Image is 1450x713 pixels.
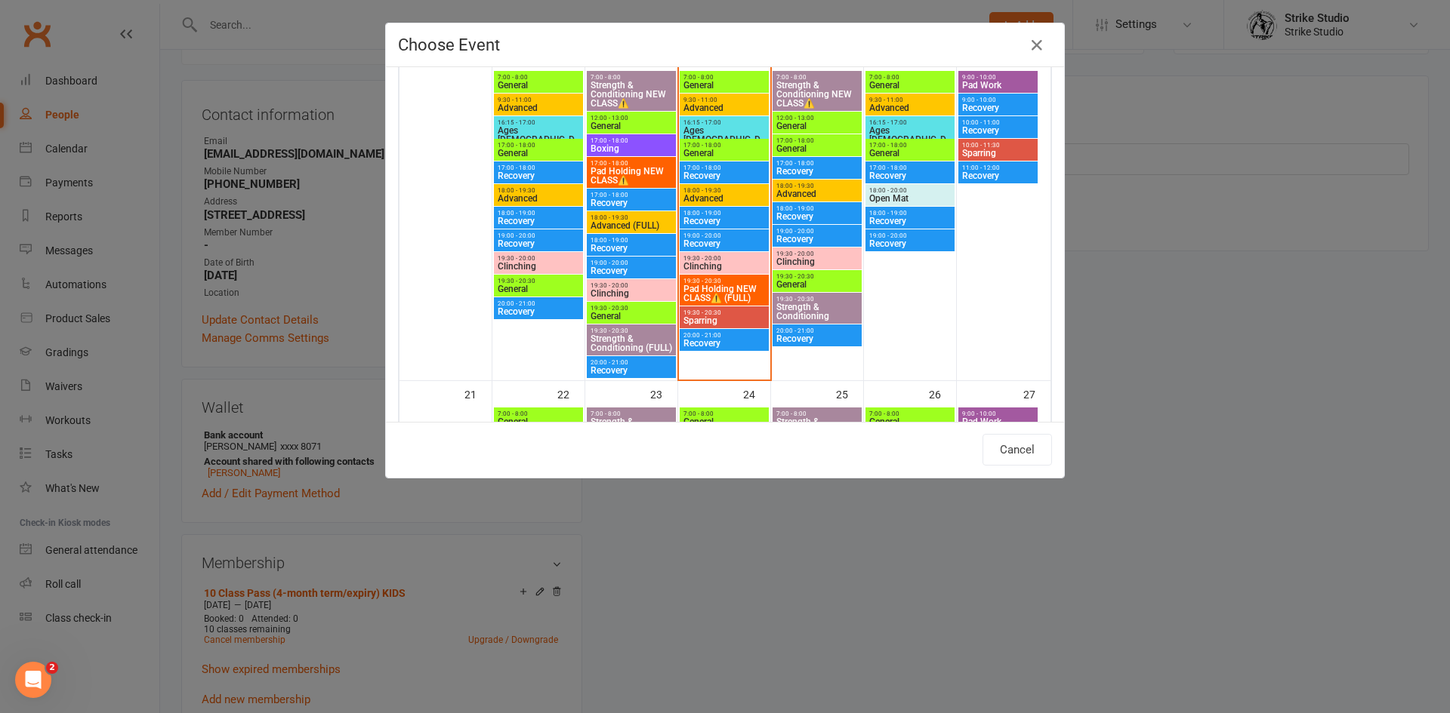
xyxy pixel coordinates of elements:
[868,410,952,417] span: 7:00 - 8:00
[497,278,580,284] span: 19:30 - 20:30
[683,262,766,271] span: Clinching
[497,149,580,158] span: General
[776,334,859,343] span: Recovery
[868,119,952,126] span: 16:15 - 17:00
[961,171,1035,180] span: Recovery
[590,359,673,366] span: 20:00 - 21:00
[557,381,585,406] div: 22
[590,144,673,153] span: Boxing
[868,210,952,217] span: 18:00 - 19:00
[683,171,766,180] span: Recovery
[776,137,859,144] span: 17:00 - 18:00
[590,289,673,298] span: Clinching
[590,74,673,81] span: 7:00 - 8:00
[776,205,859,212] span: 18:00 - 19:00
[868,149,952,158] span: General
[868,239,952,248] span: Recovery
[590,81,673,108] span: Strength & Conditioning NEW CLASS⚠️
[836,381,863,406] div: 25
[961,119,1035,126] span: 10:00 - 11:00
[497,142,580,149] span: 17:00 - 18:00
[590,137,673,144] span: 17:00 - 18:00
[590,334,673,352] span: Strength & Conditioning (FULL)
[776,74,859,81] span: 7:00 - 8:00
[683,210,766,217] span: 18:00 - 19:00
[590,198,673,207] span: Recovery
[929,381,956,406] div: 26
[497,126,580,153] span: Ages [DEMOGRAPHIC_DATA]
[497,232,580,239] span: 19:00 - 20:00
[776,160,859,167] span: 17:00 - 18:00
[868,417,952,426] span: General
[776,212,859,221] span: Recovery
[868,232,952,239] span: 19:00 - 20:00
[683,194,766,203] span: Advanced
[776,115,859,121] span: 12:00 - 13:00
[868,126,952,153] span: Ages [DEMOGRAPHIC_DATA]
[15,662,51,698] iframe: Intercom live chat
[590,115,673,121] span: 12:00 - 13:00
[590,305,673,312] span: 19:30 - 20:30
[961,126,1035,135] span: Recovery
[497,119,580,126] span: 16:15 - 17:00
[776,280,859,289] span: General
[497,410,580,417] span: 7:00 - 8:00
[497,284,580,293] span: General
[683,164,766,171] span: 17:00 - 18:00
[497,255,580,262] span: 19:30 - 20:00
[497,81,580,90] span: General
[398,35,1052,54] h4: Choose Event
[497,217,580,226] span: Recovery
[650,381,677,406] div: 23
[590,192,673,198] span: 17:00 - 18:00
[590,244,673,253] span: Recovery
[683,74,766,81] span: 7:00 - 8:00
[590,214,673,221] span: 18:00 - 19:30
[776,235,859,244] span: Recovery
[1023,381,1050,406] div: 27
[776,257,859,266] span: Clinching
[776,303,859,321] span: Strength & Conditioning
[961,103,1035,112] span: Recovery
[464,381,492,406] div: 21
[961,410,1035,417] span: 9:00 - 10:00
[590,221,673,230] span: Advanced (FULL)
[46,662,58,674] span: 2
[683,126,766,153] span: Ages [DEMOGRAPHIC_DATA]
[497,187,580,194] span: 18:00 - 19:30
[590,237,673,244] span: 18:00 - 19:00
[497,300,580,307] span: 20:00 - 21:00
[683,332,766,339] span: 20:00 - 21:00
[868,142,952,149] span: 17:00 - 18:00
[961,149,1035,158] span: Sparring
[868,194,952,203] span: Open Mat
[683,316,766,325] span: Sparring
[683,417,766,426] span: General
[497,307,580,316] span: Recovery
[868,97,952,103] span: 9:30 - 11:00
[683,278,766,284] span: 19:30 - 20:30
[590,410,673,417] span: 7:00 - 8:00
[961,417,1035,426] span: Pad Work
[776,327,859,334] span: 20:00 - 21:00
[497,239,580,248] span: Recovery
[590,327,673,334] span: 19:30 - 20:30
[497,210,580,217] span: 18:00 - 19:00
[497,103,580,112] span: Advanced
[683,103,766,112] span: Advanced
[776,250,859,257] span: 19:30 - 20:00
[961,142,1035,149] span: 10:00 - 11:30
[683,284,766,303] span: Pad Holding NEW CLASS⚠️ (FULL)
[683,410,766,417] span: 7:00 - 8:00
[683,255,766,262] span: 19:30 - 20:00
[868,171,952,180] span: Recovery
[497,262,580,271] span: Clinching
[683,339,766,348] span: Recovery
[590,282,673,289] span: 19:30 - 20:00
[590,167,673,185] span: Pad Holding NEW CLASS⚠️
[590,266,673,275] span: Recovery
[776,296,859,303] span: 19:30 - 20:30
[1025,33,1049,57] button: Close
[590,160,673,167] span: 17:00 - 18:00
[743,381,770,406] div: 24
